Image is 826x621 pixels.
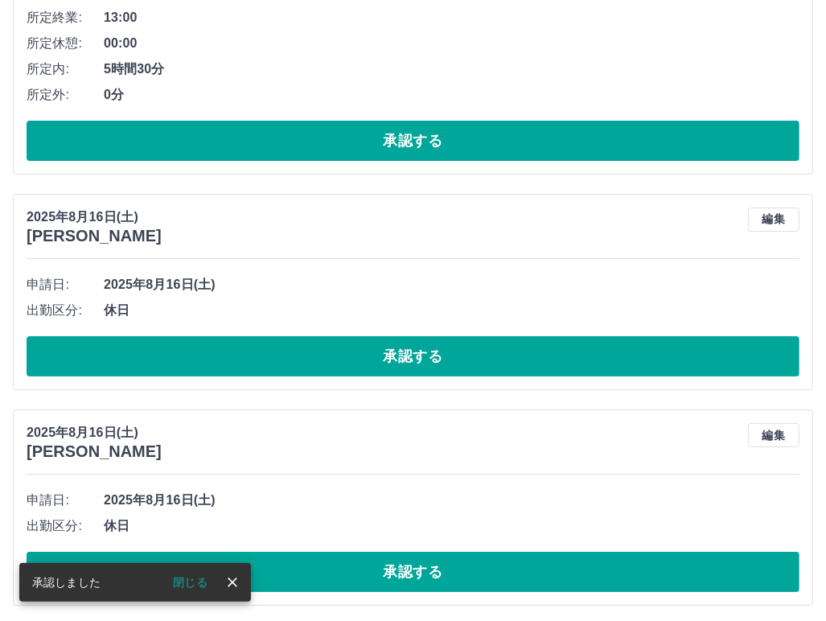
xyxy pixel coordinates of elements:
button: 閉じる [160,570,220,594]
span: 2025年8月16日(土) [104,275,799,294]
button: 承認する [27,552,799,592]
div: 承認しました [32,568,101,597]
span: 申請日: [27,491,104,510]
h3: [PERSON_NAME] [27,227,162,245]
span: 出勤区分: [27,301,104,320]
button: close [220,570,245,594]
span: 13:00 [104,8,799,27]
button: 編集 [748,423,799,447]
h3: [PERSON_NAME] [27,442,162,461]
span: 所定休憩: [27,34,104,53]
span: 所定終業: [27,8,104,27]
span: 休日 [104,301,799,320]
span: 所定内: [27,60,104,79]
span: 5時間30分 [104,60,799,79]
button: 編集 [748,208,799,232]
span: 休日 [104,516,799,536]
span: 0分 [104,85,799,105]
p: 2025年8月16日(土) [27,423,162,442]
button: 承認する [27,336,799,376]
button: 承認する [27,121,799,161]
p: 2025年8月16日(土) [27,208,162,227]
span: 所定外: [27,85,104,105]
span: 出勤区分: [27,516,104,536]
span: 2025年8月16日(土) [104,491,799,510]
span: 00:00 [104,34,799,53]
span: 申請日: [27,275,104,294]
